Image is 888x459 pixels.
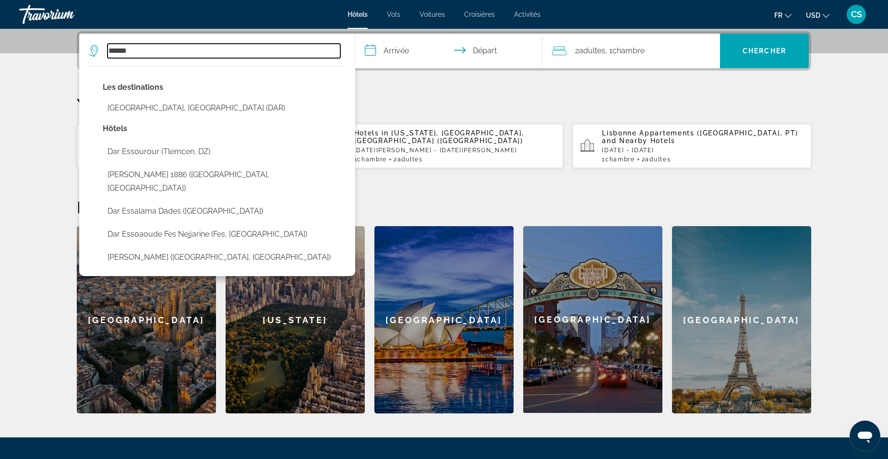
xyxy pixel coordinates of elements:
a: San Diego[GEOGRAPHIC_DATA] [523,226,662,413]
p: [DATE] - [DATE] [602,147,804,154]
button: Select hotel: Dar Essoaoude Fes Nejjarine (Fes, MA) [103,225,346,243]
span: Chambre [612,46,645,55]
button: Select hotel: Dar Essourour (Tlemcen, DZ) [103,143,346,161]
span: fr [774,12,782,19]
a: Travorium [19,2,115,27]
button: Select city: Dar Es Salaam, Tanzania (DAR) [103,99,346,117]
a: Activités [514,11,540,18]
span: 2 [394,156,422,163]
input: Search hotel destination [108,44,340,58]
a: New York[US_STATE] [226,226,365,413]
h2: Destinations en vedette [77,197,811,217]
div: [GEOGRAPHIC_DATA] [77,226,216,413]
div: [GEOGRAPHIC_DATA] [523,226,662,413]
a: Hôtels [348,11,368,18]
span: Chercher [743,47,786,55]
button: Search [720,34,809,68]
div: [US_STATE] [226,226,365,413]
iframe: Bouton de lancement de la fenêtre de messagerie [850,421,880,451]
p: City options [103,81,346,94]
a: Croisières [464,11,495,18]
span: Lisbonne Appartements ([GEOGRAPHIC_DATA], PT) [602,129,798,137]
button: Select hotel: Dar Essaki 1886 (Tangier, MA) [103,166,346,197]
a: Voitures [420,11,445,18]
span: Adultes [397,156,423,163]
span: 1 [354,156,387,163]
button: Lisbonne Appartements ([GEOGRAPHIC_DATA], PT) and Nearby Hotels[DATE] - [DATE]1Chambre2Adultes [573,123,811,169]
p: Hotel options [103,122,346,135]
div: [GEOGRAPHIC_DATA] [672,226,811,413]
button: Select check in and out date [355,34,542,68]
p: [DATE][PERSON_NAME] - [DATE][PERSON_NAME] [354,147,556,154]
span: Chambre [357,156,387,163]
div: Destination search results [79,66,355,276]
button: Select hotel: Dar Essalama Dades (MA) [103,202,346,220]
span: 1 [602,156,635,163]
a: Vols [387,11,400,18]
a: Sydney[GEOGRAPHIC_DATA] [374,226,514,413]
span: Adultes [579,46,605,55]
span: [US_STATE], [GEOGRAPHIC_DATA], [GEOGRAPHIC_DATA] ([GEOGRAPHIC_DATA]) [354,129,524,145]
button: User Menu [844,4,869,24]
button: Hotels in [US_STATE], [GEOGRAPHIC_DATA], [GEOGRAPHIC_DATA] ([GEOGRAPHIC_DATA])[DATE][PERSON_NAME]... [325,123,564,169]
a: Paris[GEOGRAPHIC_DATA] [672,226,811,413]
div: [GEOGRAPHIC_DATA] [374,226,514,413]
span: , 1 [605,44,645,58]
button: Hotels in [GEOGRAPHIC_DATA], [GEOGRAPHIC_DATA], [GEOGRAPHIC_DATA][DATE] - [DATE]1Chambre2Adultes [77,123,315,169]
button: Change currency [806,8,829,22]
button: Select hotel: Dar Essakaya (Marrakesh, MA) [103,248,346,266]
span: and Nearby Hotels [602,137,675,145]
span: Hotels in [354,129,389,137]
span: Adultes [645,156,671,163]
a: Barcelona[GEOGRAPHIC_DATA] [77,226,216,413]
div: Search widget [79,34,809,68]
span: Chambre [605,156,635,163]
span: 2 [642,156,671,163]
span: CS [851,10,862,19]
button: Change language [774,8,792,22]
p: Your Recent Searches [77,95,811,114]
span: 2 [575,44,605,58]
button: Travelers: 2 adults, 0 children [542,34,720,68]
span: USD [806,12,820,19]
